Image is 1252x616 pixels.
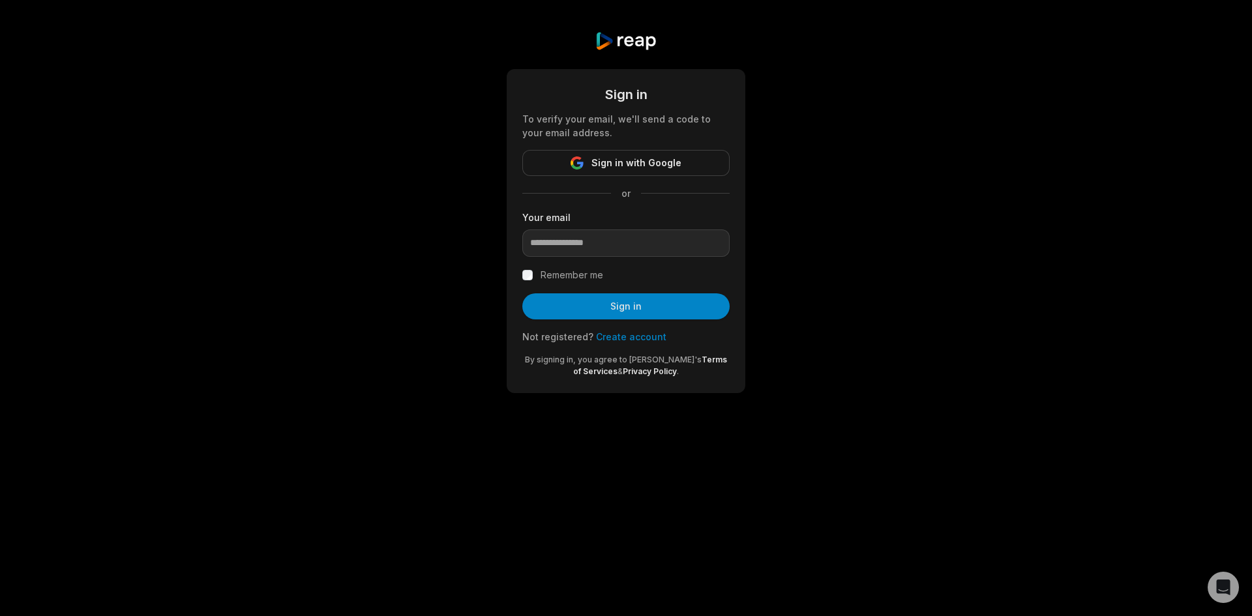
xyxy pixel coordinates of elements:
[522,331,593,342] span: Not registered?
[525,355,702,364] span: By signing in, you agree to [PERSON_NAME]'s
[541,267,603,283] label: Remember me
[596,331,666,342] a: Create account
[591,155,681,171] span: Sign in with Google
[677,366,679,376] span: .
[522,211,730,224] label: Your email
[522,85,730,104] div: Sign in
[611,186,641,200] span: or
[1208,572,1239,603] div: Open Intercom Messenger
[522,150,730,176] button: Sign in with Google
[623,366,677,376] a: Privacy Policy
[618,366,623,376] span: &
[595,31,657,51] img: reap
[522,293,730,319] button: Sign in
[522,112,730,139] div: To verify your email, we'll send a code to your email address.
[573,355,727,376] a: Terms of Services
